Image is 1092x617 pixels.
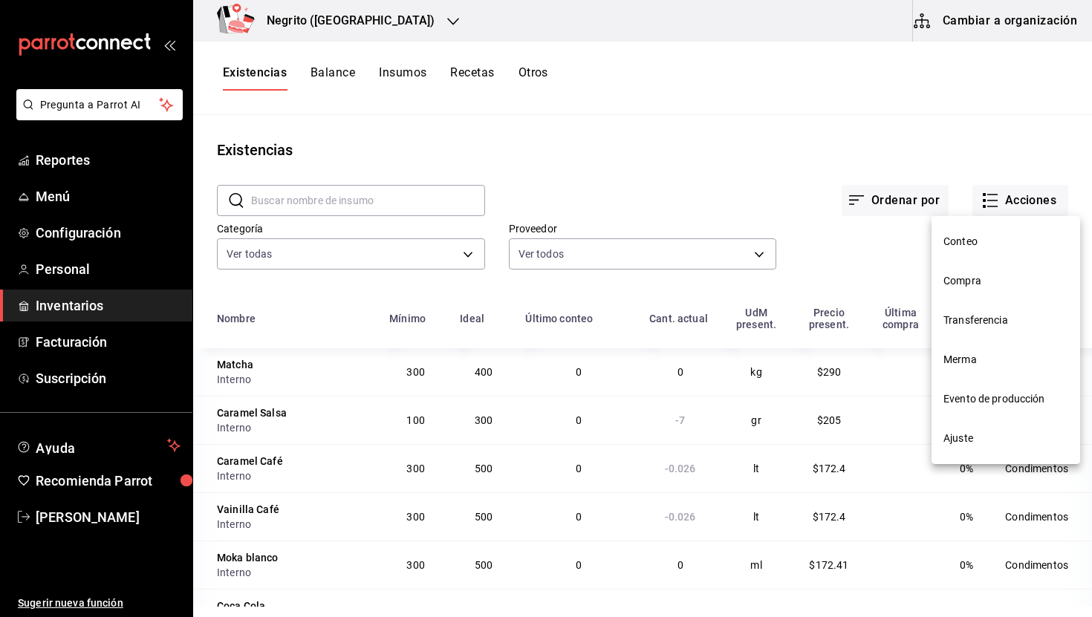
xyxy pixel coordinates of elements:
[943,273,1068,289] span: Compra
[943,391,1068,407] span: Evento de producción
[943,234,1068,249] span: Conteo
[943,431,1068,446] span: Ajuste
[943,352,1068,368] span: Merma
[943,313,1068,328] span: Transferencia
